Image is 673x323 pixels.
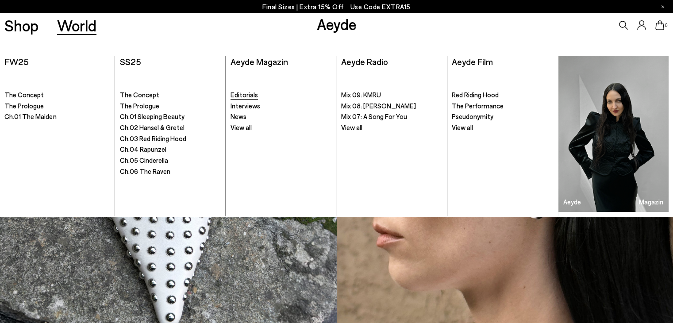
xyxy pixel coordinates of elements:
[120,123,221,132] a: Ch.02 Hansel & Gretel
[120,167,221,176] a: Ch.06 The Raven
[452,56,493,67] a: Aeyde Film
[341,123,442,132] a: View all
[341,112,407,120] span: Mix 07: A Song For You
[120,123,185,131] span: Ch.02 Hansel & Gretel
[341,91,381,99] span: Mix 09: KMRU
[120,135,221,143] a: Ch.03 Red Riding Hood
[341,123,362,131] span: View all
[231,112,331,121] a: News
[350,3,411,11] span: Navigate to /collections/ss25-final-sizes
[341,102,442,111] a: Mix 08: [PERSON_NAME]
[563,199,581,205] h3: Aeyde
[120,56,141,67] a: SS25
[231,91,258,99] span: Editorials
[231,102,331,111] a: Interviews
[4,91,110,100] a: The Concept
[4,112,110,121] a: Ch.01 The Maiden
[120,91,159,99] span: The Concept
[4,56,29,67] a: FW25
[4,91,44,99] span: The Concept
[120,102,221,111] a: The Prologue
[120,156,221,165] a: Ch.05 Cinderella
[452,91,553,100] a: Red Riding Hood
[120,135,186,142] span: Ch.03 Red Riding Hood
[4,112,56,120] span: Ch.01 The Maiden
[341,112,442,121] a: Mix 07: A Song For You
[452,112,493,120] span: Pseudonymity
[655,20,664,30] a: 0
[57,18,96,33] a: World
[120,112,185,120] span: Ch.01 Sleeping Beauty
[558,56,669,211] a: Aeyde Magazin
[452,91,499,99] span: Red Riding Hood
[231,123,252,131] span: View all
[664,23,669,28] span: 0
[341,56,388,67] a: Aeyde Radio
[120,145,221,154] a: Ch.04 Rapunzel
[341,91,442,100] a: Mix 09: KMRU
[4,102,110,111] a: The Prologue
[120,167,170,175] span: Ch.06 The Raven
[262,1,411,12] p: Final Sizes | Extra 15% Off
[120,91,221,100] a: The Concept
[120,102,159,110] span: The Prologue
[452,112,553,121] a: Pseudonymity
[231,91,331,100] a: Editorials
[452,102,553,111] a: The Performance
[231,112,246,120] span: News
[4,18,38,33] a: Shop
[317,15,357,33] a: Aeyde
[452,102,504,110] span: The Performance
[231,56,288,67] a: Aeyde Magazin
[452,123,473,131] span: View all
[4,102,44,110] span: The Prologue
[231,123,331,132] a: View all
[639,199,663,205] h3: Magazin
[120,112,221,121] a: Ch.01 Sleeping Beauty
[558,56,669,211] img: X-exploration-v2_1_900x.png
[120,145,166,153] span: Ch.04 Rapunzel
[452,123,553,132] a: View all
[341,102,416,110] span: Mix 08: [PERSON_NAME]
[120,156,168,164] span: Ch.05 Cinderella
[231,102,260,110] span: Interviews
